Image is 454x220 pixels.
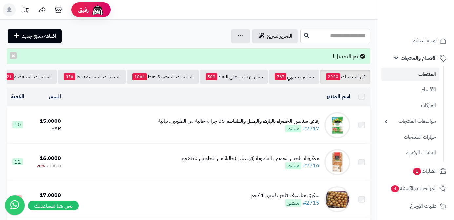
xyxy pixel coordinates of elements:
[410,201,437,210] span: طلبات الإرجاع
[327,93,350,100] a: اسم المنتج
[31,118,61,125] div: 15.0000
[267,32,292,40] span: التحرير لسريع
[91,3,104,16] img: ai-face.png
[381,130,439,144] a: خيارات المنتجات
[46,163,61,169] span: 20.0000
[251,192,319,199] div: سكري مناصيف فاخر طبيعي 1 كجم
[285,162,301,169] span: منشور
[12,121,23,128] span: 10
[381,163,450,179] a: الطلبات1
[8,29,62,43] a: اضافة منتج جديد
[381,99,439,113] a: الماركات
[381,83,439,97] a: الأقسام
[381,198,450,214] a: طلبات الإرجاع
[200,70,268,84] a: مخزون قارب على النفاذ509
[285,199,301,207] span: منشور
[401,54,437,63] span: الأقسام والمنتجات
[326,73,340,80] span: 2240
[64,73,75,80] span: 376
[381,146,439,160] a: الملفات الرقمية
[391,185,399,192] span: 4
[31,125,61,133] div: SAR
[275,73,286,80] span: 767
[181,155,319,162] div: معكرونة طحين الحمص العضوية (فوسيلي )خالية من الجلوتين 250جم
[12,158,23,165] span: 12
[40,154,61,162] span: 16.0000
[303,199,319,207] a: #2715
[252,29,298,43] a: التحرير لسريع
[324,186,350,212] img: سكري مناصيف فاخر طبيعي 1 كجم
[158,118,319,125] div: رقائق سناتس الخضراء بالبازلاء والبصل والطماطم 85 جرام، خالية من الغلوتين، نباتية
[390,184,437,193] span: المراجعات والأسئلة
[17,3,34,18] a: تحديثات المنصة
[324,149,350,175] img: معكرونة طحين الحمص العضوية (فوسيلي )خالية من الجلوتين 250جم
[22,32,56,40] span: اضافة منتج جديد
[303,162,319,170] a: #2716
[413,168,421,175] span: 1
[320,70,370,84] a: كل المنتجات2240
[31,199,61,207] div: SAR
[58,70,126,84] a: المنتجات المخفية فقط376
[381,181,450,196] a: المراجعات والأسئلة4
[5,73,14,80] span: 21
[11,93,24,100] a: الكمية
[7,48,370,64] div: تم التعديل!
[37,163,45,169] span: 20%
[78,6,89,14] span: رفيق
[132,73,147,80] span: 1864
[381,33,450,49] a: لوحة التحكم
[285,125,301,132] span: منشور
[412,166,437,176] span: الطلبات
[127,70,199,84] a: المنتجات المنشورة فقط1864
[412,36,437,45] span: لوحة التحكم
[31,192,61,199] div: 17.0000
[269,70,319,84] a: مخزون منتهي767
[381,114,439,128] a: مواصفات المنتجات
[303,125,319,133] a: #2717
[206,73,217,80] span: 509
[324,112,350,138] img: رقائق سناتس الخضراء بالبازلاء والبصل والطماطم 85 جرام، خالية من الغلوتين، نباتية
[49,93,61,100] a: السعر
[10,52,17,59] button: ×
[381,68,439,81] a: المنتجات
